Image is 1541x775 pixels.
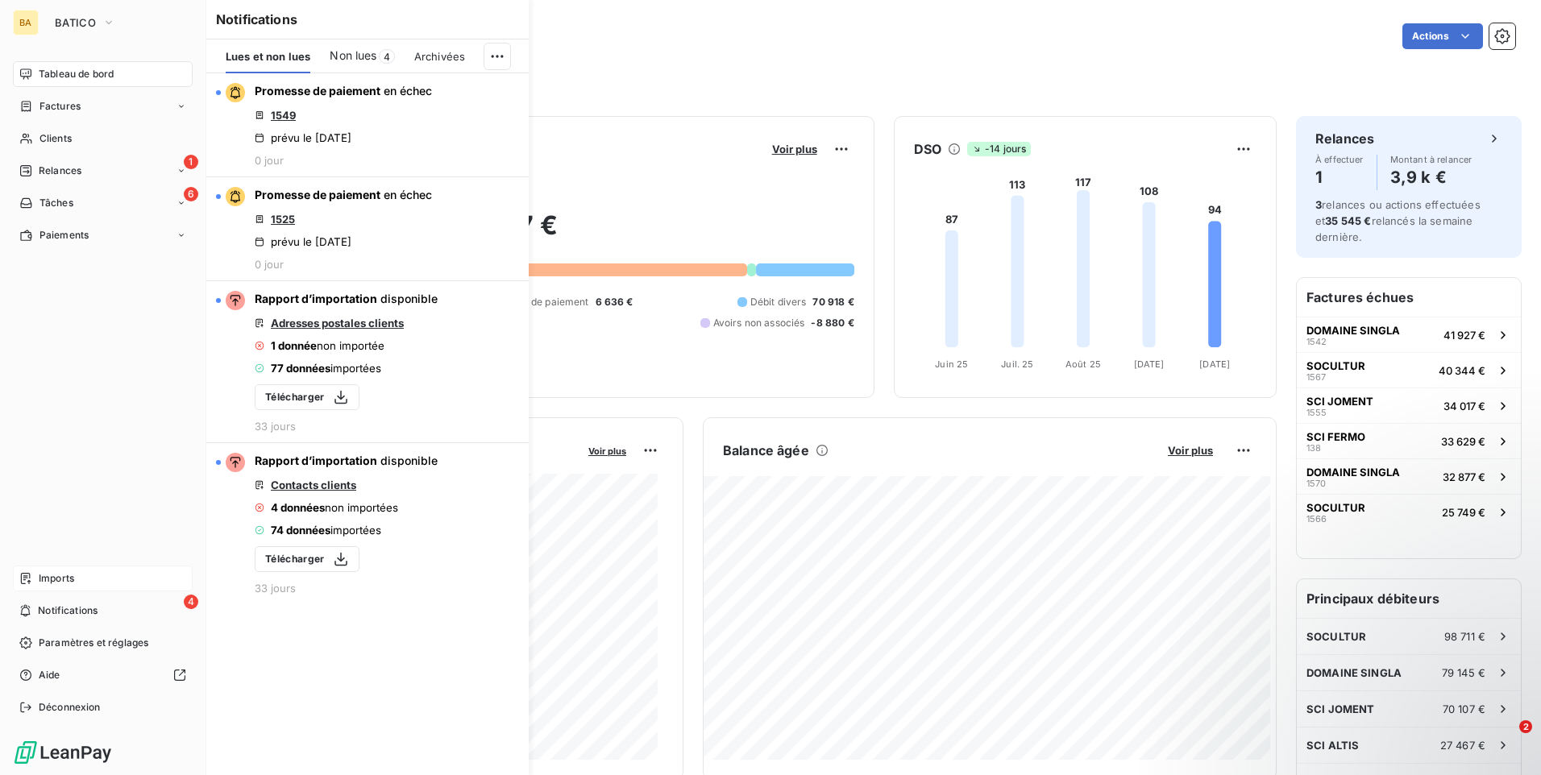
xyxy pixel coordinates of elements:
button: SCI JOMENT155534 017 € [1297,387,1521,423]
span: non importée [317,339,384,352]
span: 41 927 € [1443,329,1485,342]
button: SCI FERMO13833 629 € [1297,423,1521,458]
button: DOMAINE SINGLA154241 927 € [1297,317,1521,352]
span: Avoirs non associés [713,316,805,330]
button: Rapport d’importation disponibleAdresses postales clients1 donnéenon importée77 donnéesimportéesT... [206,281,529,443]
span: Rapport d’importation [255,454,377,467]
tspan: Juil. 25 [1001,358,1033,370]
span: 32 877 € [1443,470,1485,483]
span: Tâches [39,196,73,210]
div: prévu le [DATE] [255,131,351,144]
span: Voir plus [772,143,817,155]
span: Promesse de paiement [255,188,380,201]
span: en échec [384,188,432,201]
span: Promesse de paiement [482,295,589,309]
a: Aide [13,662,193,688]
button: Voir plus [1163,443,1218,458]
span: Factures [39,99,81,114]
span: 3 [1315,198,1322,211]
span: 0 jour [255,154,284,167]
span: Montant à relancer [1390,155,1472,164]
span: DOMAINE SINGLA [1306,466,1400,479]
span: 25 749 € [1442,506,1485,519]
span: 74 données [271,524,330,537]
span: Paiements [39,228,89,242]
h6: Factures échues [1297,278,1521,317]
span: Contacts clients [271,479,356,491]
span: Aide [39,668,60,682]
span: Imports [39,571,74,586]
span: disponible [380,454,438,467]
button: Télécharger [255,384,359,410]
span: Clients [39,131,72,146]
button: SOCULTUR156625 749 € [1297,494,1521,529]
span: Notifications [38,603,98,618]
h4: 3,9 k € [1390,164,1472,190]
span: Promesse de paiement [255,84,380,97]
span: non importées [325,501,398,514]
span: Voir plus [588,446,626,457]
h4: 1 [1315,164,1364,190]
span: Non lues [330,48,376,64]
button: Voir plus [584,443,631,458]
span: en échec [384,84,432,97]
span: Archivées [414,50,465,63]
span: Lues et non lues [226,50,310,63]
button: Rapport d’importation disponibleContacts clients4 donnéesnon importées74 donnéesimportéesTéléchar... [206,443,529,604]
button: Actions [1402,23,1483,49]
span: 138 [1306,443,1321,453]
h6: Balance âgée [723,441,809,460]
button: Promesse de paiement en échec1525prévu le [DATE]0 jour [206,177,529,281]
tspan: Août 25 [1065,358,1101,370]
span: Rapport d’importation [255,292,377,305]
span: Débit divers [750,295,807,309]
tspan: [DATE] [1133,358,1164,370]
span: 1555 [1306,408,1327,417]
iframe: Intercom notifications message [1219,619,1541,731]
span: SCI FERMO [1306,430,1365,443]
span: 35 545 € [1325,214,1371,227]
span: SOCULTUR [1306,359,1365,372]
span: 1570 [1306,479,1326,488]
button: DOMAINE SINGLA157032 877 € [1297,458,1521,494]
div: BA [13,10,39,35]
h6: Relances [1315,129,1374,148]
span: Adresses postales clients [271,317,404,329]
span: 1 [184,155,198,169]
span: 77 données [271,362,330,375]
iframe: Intercom live chat [1486,720,1525,759]
span: 6 [184,187,198,201]
span: 1 donnée [271,339,317,352]
span: -8 880 € [811,316,854,330]
h6: DSO [914,139,941,159]
span: 1567 [1306,372,1326,382]
button: Voir plus [767,142,822,156]
span: 33 629 € [1441,435,1485,448]
a: 1525 [271,213,295,226]
button: SOCULTUR156740 344 € [1297,352,1521,387]
span: importées [330,524,381,537]
span: 34 017 € [1443,400,1485,412]
h6: Notifications [216,10,519,29]
span: 6 636 € [596,295,633,309]
span: 4 données [271,501,325,514]
tspan: [DATE] [1199,358,1230,370]
tspan: Juin 25 [935,358,968,370]
span: 4 [184,595,198,609]
span: Paramètres et réglages [39,636,148,650]
span: 0 jour [255,258,284,271]
span: 4 [379,49,395,64]
button: Promesse de paiement en échec1549prévu le [DATE]0 jour [206,73,529,177]
span: 1542 [1306,337,1327,346]
span: 33 jours [255,420,296,433]
span: 27 467 € [1440,739,1485,752]
span: SOCULTUR [1306,501,1365,514]
span: 2 [1519,720,1532,733]
span: Déconnexion [39,700,101,715]
span: 40 344 € [1439,364,1485,377]
h6: Principaux débiteurs [1297,579,1521,618]
span: BATICO [55,16,96,29]
span: SCI JOMENT [1306,395,1373,408]
a: 1549 [271,109,296,122]
button: Télécharger [255,546,359,572]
